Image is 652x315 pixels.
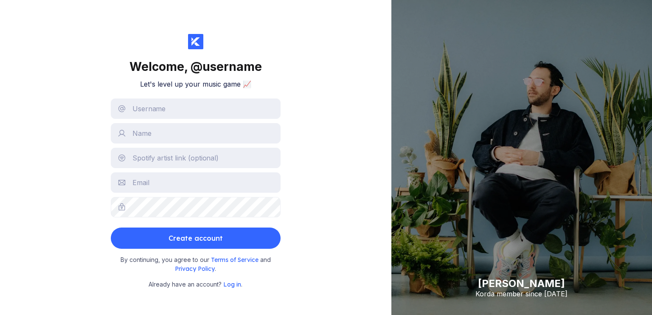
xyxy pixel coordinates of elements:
[129,59,262,74] div: Welcome,
[111,228,281,249] button: Create account
[169,230,223,247] div: Create account
[175,265,215,272] a: Privacy Policy
[111,123,281,143] input: Name
[175,265,215,273] span: Privacy Policy
[111,148,281,168] input: Spotify artist link (optional)
[115,256,276,273] small: By continuing, you agree to our and .
[202,59,262,74] span: username
[475,290,568,298] div: Korda member since [DATE]
[191,59,202,74] span: @
[211,256,260,263] a: Terms of Service
[223,281,241,288] a: Log in
[149,280,242,289] small: Already have an account? .
[111,98,281,119] input: Username
[211,256,260,264] span: Terms of Service
[475,277,568,290] div: [PERSON_NAME]
[140,80,251,88] h2: Let's level up your music game 📈
[111,172,281,193] input: Email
